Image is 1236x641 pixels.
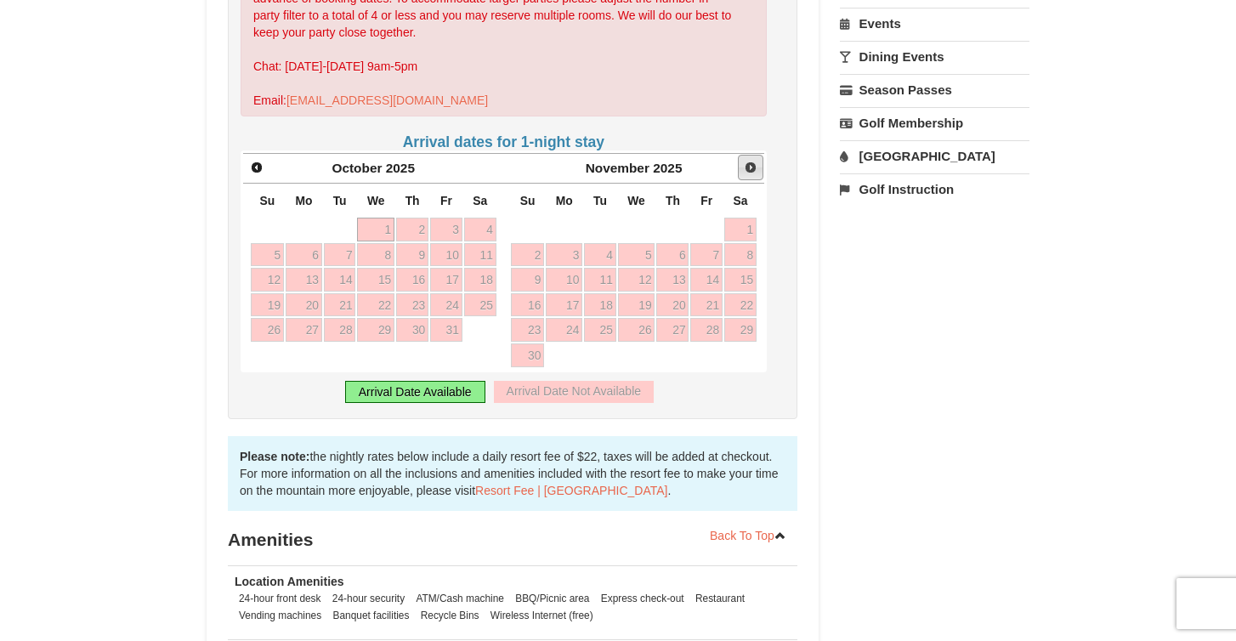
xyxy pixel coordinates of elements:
[840,140,1029,172] a: [GEOGRAPHIC_DATA]
[396,318,428,342] a: 30
[744,161,757,174] span: Next
[251,268,284,292] a: 12
[473,194,487,207] span: Saturday
[690,243,723,267] a: 7
[584,293,616,317] a: 18
[511,243,544,267] a: 2
[520,194,536,207] span: Sunday
[417,607,484,624] li: Recycle Bins
[511,268,544,292] a: 9
[546,318,582,342] a: 24
[656,268,689,292] a: 13
[251,318,284,342] a: 26
[724,243,757,267] a: 8
[738,155,763,180] a: Next
[584,318,616,342] a: 25
[411,590,508,607] li: ATM/Cash machine
[627,194,645,207] span: Wednesday
[653,161,682,175] span: 2025
[324,293,356,317] a: 21
[584,268,616,292] a: 11
[700,194,712,207] span: Friday
[396,268,428,292] a: 16
[357,293,394,317] a: 22
[699,523,797,548] a: Back To Top
[286,268,322,292] a: 13
[324,268,356,292] a: 14
[486,607,598,624] li: Wireless Internet (free)
[546,243,582,267] a: 3
[332,161,382,175] span: October
[656,318,689,342] a: 27
[618,318,655,342] a: 26
[618,243,655,267] a: 5
[666,194,680,207] span: Thursday
[597,590,689,607] li: Express check-out
[241,133,767,150] h4: Arrival dates for 1-night stay
[724,268,757,292] a: 15
[656,243,689,267] a: 6
[430,293,462,317] a: 24
[584,243,616,267] a: 4
[235,590,326,607] li: 24-hour front desk
[511,318,544,342] a: 23
[295,194,312,207] span: Monday
[724,318,757,342] a: 29
[245,156,269,179] a: Prev
[228,523,797,557] h3: Amenities
[586,161,649,175] span: November
[546,293,582,317] a: 17
[396,218,428,241] a: 2
[840,8,1029,39] a: Events
[494,381,654,403] div: Arrival Date Not Available
[430,318,462,342] a: 31
[840,107,1029,139] a: Golf Membership
[734,194,748,207] span: Saturday
[430,218,462,241] a: 3
[386,161,415,175] span: 2025
[475,484,667,497] a: Resort Fee | [GEOGRAPHIC_DATA]
[357,268,394,292] a: 15
[556,194,573,207] span: Monday
[286,318,322,342] a: 27
[333,194,347,207] span: Tuesday
[357,218,394,241] a: 1
[251,293,284,317] a: 19
[357,318,394,342] a: 29
[593,194,607,207] span: Tuesday
[250,161,264,174] span: Prev
[396,243,428,267] a: 9
[546,268,582,292] a: 10
[345,381,485,403] div: Arrival Date Available
[618,293,655,317] a: 19
[840,74,1029,105] a: Season Passes
[690,318,723,342] a: 28
[286,94,488,107] a: [EMAIL_ADDRESS][DOMAIN_NAME]
[251,243,284,267] a: 5
[235,607,326,624] li: Vending machines
[511,590,593,607] li: BBQ/Picnic area
[691,590,749,607] li: Restaurant
[464,218,496,241] a: 4
[328,590,409,607] li: 24-hour security
[405,194,420,207] span: Thursday
[511,293,544,317] a: 16
[656,293,689,317] a: 20
[440,194,452,207] span: Friday
[464,243,496,267] a: 11
[367,194,385,207] span: Wednesday
[235,575,344,588] strong: Location Amenities
[324,318,356,342] a: 28
[430,243,462,267] a: 10
[690,293,723,317] a: 21
[840,173,1029,205] a: Golf Instruction
[228,436,797,511] div: the nightly rates below include a daily resort fee of $22, taxes will be added at checkout. For m...
[724,218,757,241] a: 1
[259,194,275,207] span: Sunday
[324,243,356,267] a: 7
[724,293,757,317] a: 22
[511,343,544,367] a: 30
[240,450,309,463] strong: Please note:
[840,41,1029,72] a: Dining Events
[286,293,322,317] a: 20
